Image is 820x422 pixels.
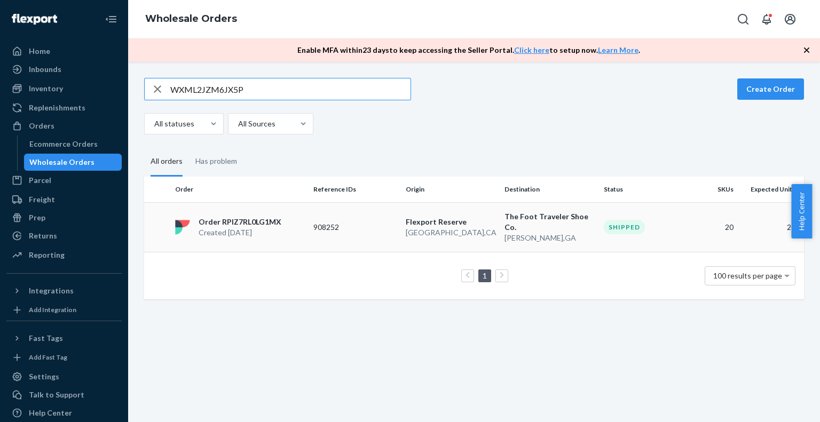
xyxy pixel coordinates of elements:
a: Settings [6,368,122,385]
a: Add Fast Tag [6,351,122,364]
button: Fast Tags [6,330,122,347]
a: Orders [6,117,122,134]
div: Reporting [29,250,65,260]
div: Fast Tags [29,333,63,344]
p: Flexport Reserve [406,217,496,227]
p: [GEOGRAPHIC_DATA] , CA [406,227,496,238]
a: Help Center [6,404,122,421]
button: Open Search Box [732,9,754,30]
a: Returns [6,227,122,244]
a: Click here [514,45,549,54]
div: Home [29,46,50,57]
div: Shipped [604,220,645,234]
a: Reporting [6,246,122,264]
button: Integrations [6,282,122,299]
td: 20 [738,202,804,252]
a: Home [6,43,122,60]
button: Open notifications [756,9,777,30]
td: 20 [692,202,738,252]
div: Has problem [195,147,237,175]
th: Expected Units [738,177,804,202]
a: Learn More [598,45,638,54]
div: Help Center [29,408,72,418]
p: 908252 [313,222,397,233]
p: Enable MFA within 23 days to keep accessing the Seller Portal. to setup now. . [297,45,640,55]
div: Parcel [29,175,51,186]
input: All Sources [237,118,238,129]
a: Wholesale Orders [24,154,122,171]
div: Inventory [29,83,63,94]
th: Order [171,177,309,202]
a: Wholesale Orders [145,13,237,25]
div: Talk to Support [29,389,84,400]
button: Help Center [791,184,812,238]
p: [PERSON_NAME] , GA [504,233,595,243]
button: Create Order [737,78,804,100]
div: Freight [29,194,55,205]
a: Replenishments [6,99,122,116]
div: Returns [29,230,57,241]
th: Origin [401,177,500,202]
a: Talk to Support [6,386,122,403]
img: flexport logo [175,220,190,235]
a: Ecommerce Orders [24,136,122,153]
th: SKUs [692,177,738,202]
ol: breadcrumbs [137,4,246,35]
div: Integrations [29,285,74,296]
div: Orders [29,121,54,131]
p: Order RPIZ7RL0LG1MX [199,217,281,227]
a: Inbounds [6,61,122,78]
a: Prep [6,209,122,226]
button: Open account menu [779,9,801,30]
th: Reference IDs [309,177,401,202]
input: Search orders [170,78,411,100]
a: Parcel [6,172,122,189]
div: Ecommerce Orders [29,139,98,149]
div: Settings [29,371,59,382]
input: All statuses [153,118,154,129]
p: Created [DATE] [199,227,281,238]
div: Prep [29,212,45,223]
th: Destination [500,177,599,202]
a: Inventory [6,80,122,97]
div: Add Fast Tag [29,353,67,362]
div: Inbounds [29,64,61,75]
a: Freight [6,191,122,208]
div: Wholesale Orders [29,157,94,168]
div: All orders [151,147,183,177]
div: Add Integration [29,305,76,314]
p: The Foot Traveler Shoe Co. [504,211,595,233]
th: Status [600,177,692,202]
a: Add Integration [6,304,122,316]
div: Replenishments [29,102,85,113]
button: Close Navigation [100,9,122,30]
a: Page 1 is your current page [480,271,489,280]
img: Flexport logo [12,14,57,25]
span: 100 results per page [713,271,782,280]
